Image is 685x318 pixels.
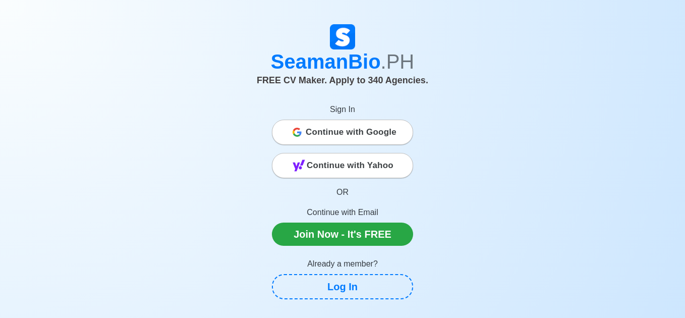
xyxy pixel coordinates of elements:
p: OR [272,186,413,198]
p: Continue with Email [272,206,413,219]
button: Continue with Google [272,120,413,145]
span: .PH [381,50,415,73]
img: Logo [330,24,355,49]
span: FREE CV Maker. Apply to 340 Agencies. [257,75,428,85]
button: Continue with Yahoo [272,153,413,178]
span: Continue with Yahoo [307,155,393,176]
span: Continue with Google [306,122,396,142]
p: Already a member? [272,258,413,270]
h1: SeamanBio [63,49,622,74]
p: Sign In [272,103,413,116]
a: Join Now - It's FREE [272,223,413,246]
a: Log In [272,274,413,299]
